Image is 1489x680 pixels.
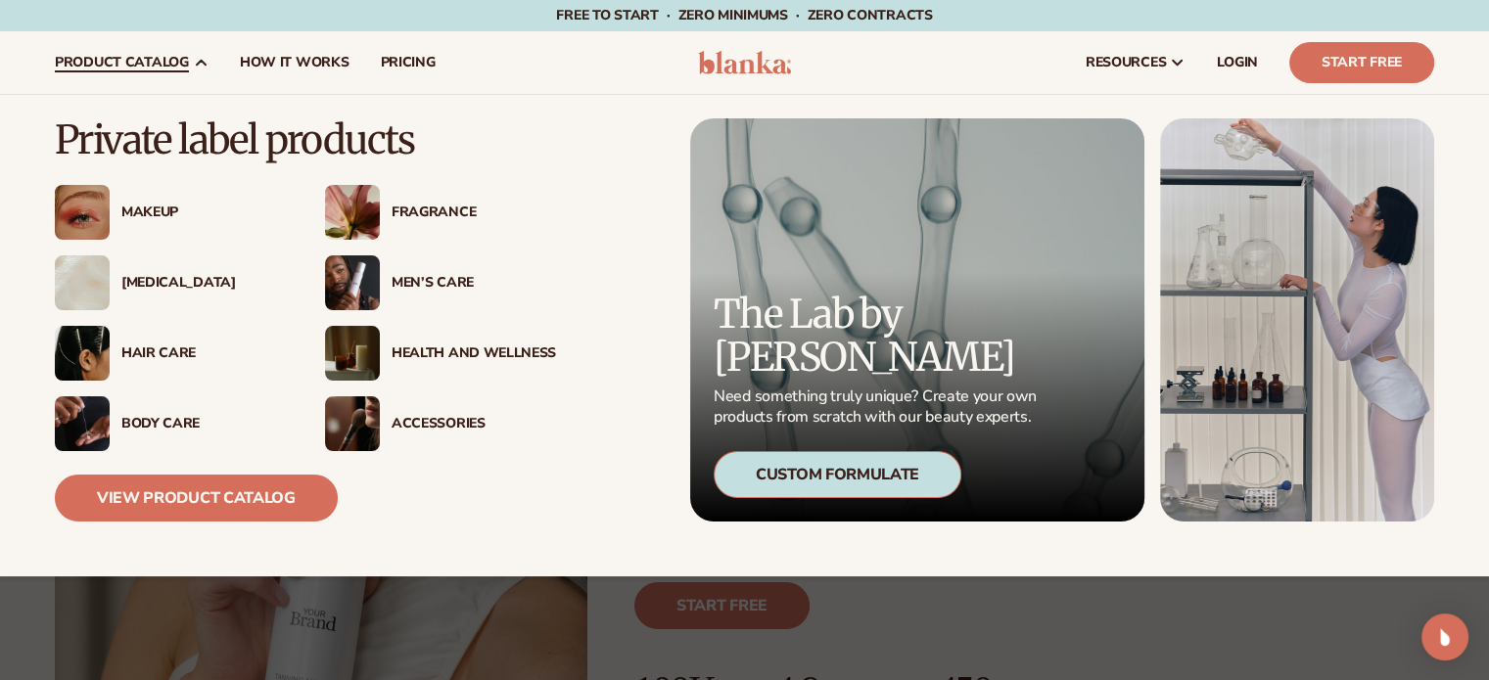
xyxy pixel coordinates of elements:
[714,451,961,498] div: Custom Formulate
[1070,31,1201,94] a: resources
[325,185,380,240] img: Pink blooming flower.
[121,416,286,432] div: Body Care
[690,118,1144,521] a: Microscopic product formula. The Lab by [PERSON_NAME] Need something truly unique? Create your ow...
[55,255,286,310] a: Cream moisturizer swatch. [MEDICAL_DATA]
[1086,55,1166,70] span: resources
[325,255,556,310] a: Male holding moisturizer bottle. Men’s Care
[55,118,556,161] p: Private label products
[325,185,556,240] a: Pink blooming flower. Fragrance
[1421,613,1468,660] div: Open Intercom Messenger
[121,345,286,362] div: Hair Care
[224,31,365,94] a: How It Works
[55,326,110,381] img: Female hair pulled back with clips.
[1217,55,1258,70] span: LOGIN
[714,293,1043,379] p: The Lab by [PERSON_NAME]
[1289,42,1434,83] a: Start Free
[325,396,556,451] a: Female with makeup brush. Accessories
[240,55,349,70] span: How It Works
[325,326,380,381] img: Candles and incense on table.
[55,185,110,240] img: Female with glitter eye makeup.
[55,185,286,240] a: Female with glitter eye makeup. Makeup
[55,55,189,70] span: product catalog
[714,386,1043,428] p: Need something truly unique? Create your own products from scratch with our beauty experts.
[55,475,338,521] a: View Product Catalog
[392,204,556,221] div: Fragrance
[121,204,286,221] div: Makeup
[121,275,286,292] div: [MEDICAL_DATA]
[55,255,110,310] img: Cream moisturizer swatch.
[325,255,380,310] img: Male holding moisturizer bottle.
[392,416,556,432] div: Accessories
[556,6,932,24] span: Free to start · ZERO minimums · ZERO contracts
[55,396,286,451] a: Male hand applying moisturizer. Body Care
[39,31,224,94] a: product catalog
[380,55,435,70] span: pricing
[364,31,450,94] a: pricing
[698,51,791,74] img: logo
[325,396,380,451] img: Female with makeup brush.
[55,396,110,451] img: Male hand applying moisturizer.
[1201,31,1274,94] a: LOGIN
[392,345,556,362] div: Health And Wellness
[325,326,556,381] a: Candles and incense on table. Health And Wellness
[392,275,556,292] div: Men’s Care
[1160,118,1434,521] img: Female in lab with equipment.
[55,326,286,381] a: Female hair pulled back with clips. Hair Care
